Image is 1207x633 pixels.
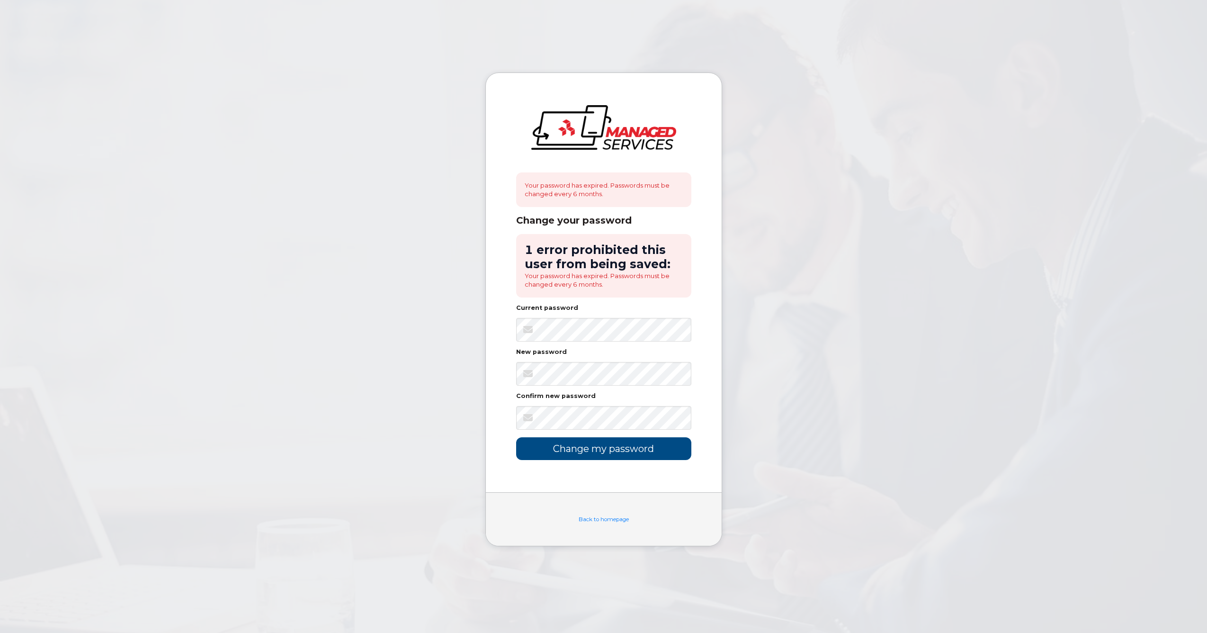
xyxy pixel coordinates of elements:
h2: 1 error prohibited this user from being saved: [525,243,683,271]
label: Confirm new password [516,393,596,399]
label: Current password [516,305,578,311]
div: Your password has expired. Passwords must be changed every 6 months. [516,172,691,207]
label: New password [516,349,567,355]
div: Change your password [516,215,691,226]
img: logo-large.png [531,105,676,150]
li: Your password has expired. Passwords must be changed every 6 months. [525,271,683,289]
a: Back to homepage [579,516,629,523]
input: Change my password [516,437,691,460]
